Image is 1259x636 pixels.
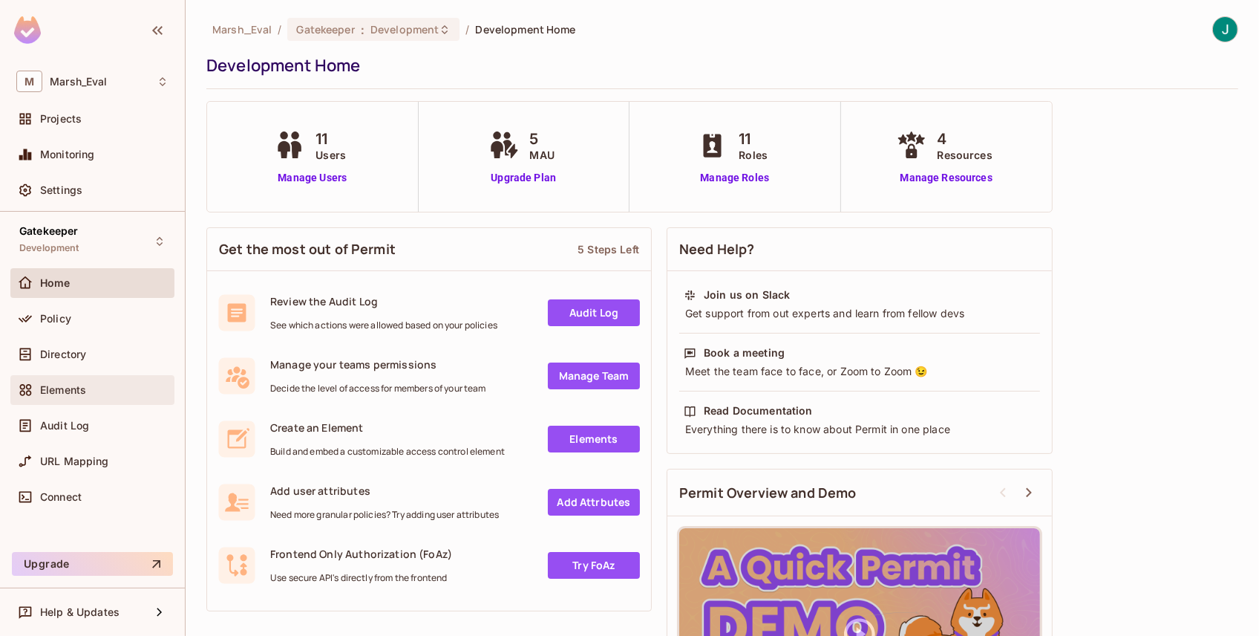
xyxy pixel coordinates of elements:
span: Projects [40,113,82,125]
a: Try FoAz [548,552,640,579]
div: Book a meeting [704,345,785,360]
span: Help & Updates [40,606,120,618]
span: Review the Audit Log [270,294,497,308]
span: Workspace: Marsh_Eval [50,76,108,88]
span: Development [370,22,439,36]
div: Everything there is to know about Permit in one place [684,422,1036,437]
span: 11 [739,128,768,150]
span: Need more granular policies? Try adding user attributes [270,509,499,521]
span: : [360,24,365,36]
span: Use secure API's directly from the frontend [270,572,452,584]
span: the active workspace [212,22,272,36]
a: Audit Log [548,299,640,326]
span: Decide the level of access for members of your team [270,383,486,395]
span: Get the most out of Permit [219,240,396,259]
span: Need Help? [679,240,755,259]
span: Build and embed a customizable access control element [270,446,505,458]
span: Resources [938,147,993,163]
div: Meet the team face to face, or Zoom to Zoom 😉 [684,364,1036,379]
span: Audit Log [40,420,89,432]
span: Connect [40,491,82,503]
a: Upgrade Plan [485,170,562,186]
span: Development [19,242,79,254]
span: Create an Element [270,421,505,435]
span: Home [40,277,71,289]
span: Manage your teams permissions [270,357,486,371]
a: Manage Team [548,363,640,389]
div: Get support from out experts and learn from fellow devs [684,306,1036,321]
span: Add user attributes [270,484,499,498]
span: Monitoring [40,149,95,160]
span: Gatekeeper [19,225,79,237]
a: Manage Users [271,170,353,186]
img: Joe Buselmeier [1213,17,1237,42]
div: Development Home [206,54,1231,77]
a: Manage Resources [893,170,1000,186]
span: M [16,71,42,92]
a: Add Attrbutes [548,489,640,516]
span: Directory [40,348,86,360]
img: SReyMgAAAABJRU5ErkJggg== [14,16,41,44]
span: 5 [530,128,555,150]
span: 4 [938,128,993,150]
span: Elements [40,384,86,396]
a: Manage Roles [694,170,775,186]
span: Roles [739,147,768,163]
span: MAU [530,147,555,163]
span: Users [315,147,346,163]
div: Join us on Slack [704,288,790,302]
a: Elements [548,426,640,452]
span: 11 [315,128,346,150]
div: 5 Steps Left [578,242,639,256]
span: Settings [40,184,82,196]
div: Read Documentation [704,403,813,418]
span: Development Home [476,22,576,36]
li: / [278,22,281,36]
li: / [465,22,469,36]
span: Gatekeeper [296,22,354,36]
span: Frontend Only Authorization (FoAz) [270,547,452,561]
span: Permit Overview and Demo [679,484,857,502]
span: Policy [40,313,71,325]
span: URL Mapping [40,455,109,467]
span: See which actions were allowed based on your policies [270,319,497,331]
button: Upgrade [12,552,173,576]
